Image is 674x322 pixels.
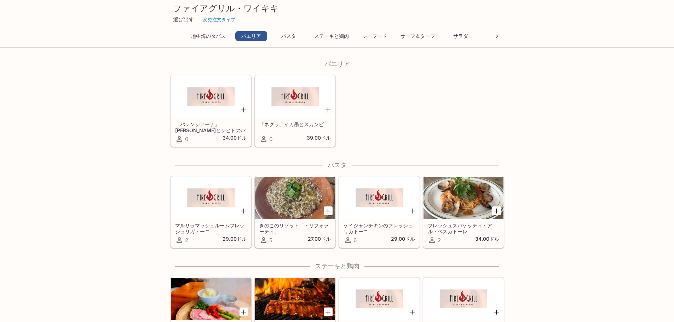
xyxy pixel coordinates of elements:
[203,17,235,22] font: 変更注文タイプ
[175,222,244,234] font: マルサラマッシュルームフレッシュリガトーニ
[240,206,248,215] button: マルサラマッシュルームフレッシュリガトーニを加える
[453,33,468,39] font: サラダ
[171,177,251,219] div: マルサラマッシュルームフレッシュリガトーニ
[362,33,387,39] font: シーフード
[191,33,226,39] font: 地中海のタパス
[324,60,350,68] font: パエリア
[492,206,501,215] button: フレッシュスパゲッティ アル ペスカトーレを追加
[269,136,272,142] font: 0
[308,236,331,242] font: 27.00ドル
[339,177,419,219] div: ケイジャンチキンのフレッシュリガトーニ
[269,237,272,244] font: 5
[428,222,492,234] font: フレッシュスパゲッティ・アル・ペスカトーレ
[171,176,251,248] a: マルサラマッシュルームフレッシュリガトーニ229.00ドル
[255,176,335,248] a: きのこのリゾット「トリフォラーティ」527.00ドル
[255,75,335,147] a: 「ネグラ」イカ墨とスカンピ039.00ドル
[314,33,349,39] font: ステーキと鶏肉
[408,206,417,215] button: ケイジャンチキンフレッシュリガトーニを追加
[259,121,324,127] font: 「ネグラ」イカ墨とスカンピ
[223,236,247,242] font: 29.00ドル
[344,222,413,234] font: ケイジャンチキンのフレッシュリガトーニ
[328,161,347,169] font: パスタ
[173,3,279,13] font: ファイアグリル・ワイキキ
[339,278,419,320] div: フィレミニョン（7オンス）
[401,33,435,39] font: サーフ＆ターフ
[324,105,333,114] button: ネグライカ墨とスカンピを加える
[438,237,441,244] font: 2
[255,278,335,320] div: クラシックベイビーバックリブ
[424,177,503,219] div: フレッシュスパゲッティ・アル・ペスカトーレ
[424,278,503,320] div: ローストチキン
[200,14,238,25] button: 変更注文タイプ
[391,236,415,242] font: 29.00ドル
[175,121,246,139] font: 「バレンシアーナ」[PERSON_NAME]とシヒトのパエリア
[353,237,357,244] font: 6
[171,278,251,320] div: ブラックアンガス牛リブアイステーキ
[488,33,508,39] font: ドリンク
[475,236,499,242] font: 34.00ドル
[171,76,251,118] div: 「バレンシアーナ」チキンとシヒトのパエリア
[185,237,188,244] font: 2
[408,308,417,316] button: フィレミニョン（7オンス）を追加
[241,33,261,39] font: パエリア
[339,176,420,248] a: ケイジャンチキンのフレッシュリガトーニ629.00ドル
[324,308,333,316] button: クラシックベイビーバックリブを追加
[324,206,333,215] button: きのこのリゾット「トリフォラーティ」を追加
[315,262,359,270] font: ステーキと鶏肉
[185,136,188,142] font: 0
[171,75,251,147] a: 「バレンシアーナ」[PERSON_NAME]とシヒトのパエリア034.00ドル
[255,76,335,118] div: 「ネグラ」イカ墨とスカンピ
[255,177,335,219] div: きのこのリゾット「トリフォラーティ」
[259,222,329,234] font: きのこのリゾット「トリフォラーティ」
[281,33,296,39] font: パスタ
[307,135,331,141] font: 39.00ドル
[423,176,504,248] a: フレッシュスパゲッティ・アル・ペスカトーレ234.00ドル
[492,308,501,316] button: ローストチキンを加える
[240,105,248,114] button: 「バレンシアーナ」チキンとシヒトのパエリアを追加
[223,135,247,141] font: 34.00ドル
[173,16,194,23] font: 選び出す
[240,308,248,316] button: ブラックアンガス牛リブアイステーキを追加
